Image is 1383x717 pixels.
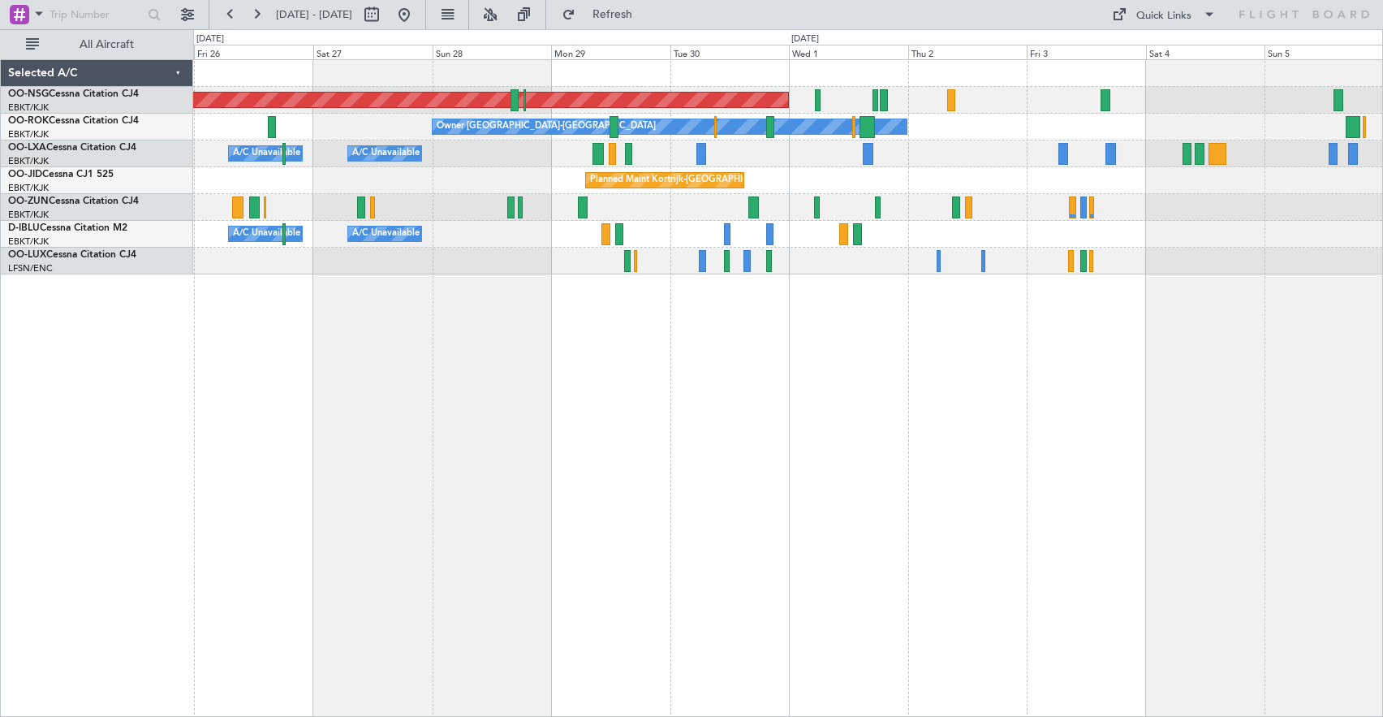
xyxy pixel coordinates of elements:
[437,114,656,139] div: Owner [GEOGRAPHIC_DATA]-[GEOGRAPHIC_DATA]
[8,143,136,153] a: OO-LXACessna Citation CJ4
[433,45,552,59] div: Sun 28
[8,235,49,248] a: EBKT/KJK
[1136,8,1191,24] div: Quick Links
[8,250,136,260] a: OO-LUXCessna Citation CJ4
[313,45,433,59] div: Sat 27
[908,45,1028,59] div: Thu 2
[233,141,535,166] div: A/C Unavailable [GEOGRAPHIC_DATA] ([GEOGRAPHIC_DATA] National)
[8,128,49,140] a: EBKT/KJK
[670,45,790,59] div: Tue 30
[233,222,535,246] div: A/C Unavailable [GEOGRAPHIC_DATA] ([GEOGRAPHIC_DATA] National)
[8,223,40,233] span: D-IBLU
[8,143,46,153] span: OO-LXA
[8,89,139,99] a: OO-NSGCessna Citation CJ4
[8,116,139,126] a: OO-ROKCessna Citation CJ4
[551,45,670,59] div: Mon 29
[276,7,352,22] span: [DATE] - [DATE]
[8,102,49,114] a: EBKT/KJK
[50,2,143,27] input: Trip Number
[352,222,611,246] div: A/C Unavailable [GEOGRAPHIC_DATA]-[GEOGRAPHIC_DATA]
[8,182,49,194] a: EBKT/KJK
[196,32,224,46] div: [DATE]
[1104,2,1224,28] button: Quick Links
[18,32,176,58] button: All Aircraft
[590,168,779,192] div: Planned Maint Kortrijk-[GEOGRAPHIC_DATA]
[8,89,49,99] span: OO-NSG
[579,9,647,20] span: Refresh
[789,45,908,59] div: Wed 1
[42,39,171,50] span: All Aircraft
[8,250,46,260] span: OO-LUX
[8,262,53,274] a: LFSN/ENC
[8,197,49,206] span: OO-ZUN
[8,155,49,167] a: EBKT/KJK
[791,32,819,46] div: [DATE]
[352,141,420,166] div: A/C Unavailable
[1027,45,1146,59] div: Fri 3
[8,209,49,221] a: EBKT/KJK
[8,116,49,126] span: OO-ROK
[8,170,42,179] span: OO-JID
[554,2,652,28] button: Refresh
[1146,45,1265,59] div: Sat 4
[194,45,313,59] div: Fri 26
[8,223,127,233] a: D-IBLUCessna Citation M2
[8,170,114,179] a: OO-JIDCessna CJ1 525
[8,197,139,206] a: OO-ZUNCessna Citation CJ4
